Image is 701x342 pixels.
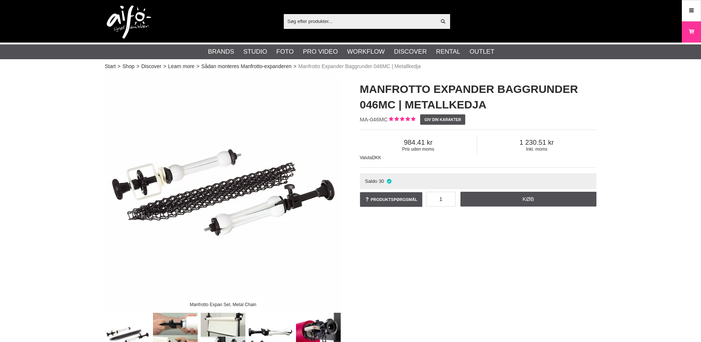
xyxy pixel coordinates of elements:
[276,47,294,57] a: Foto
[118,63,120,70] span: >
[293,63,296,70] span: >
[244,47,267,57] a: Studio
[470,47,494,57] a: Outlet
[105,63,116,70] a: Start
[303,47,338,57] a: Pro Video
[460,192,596,207] a: Køb
[436,47,460,57] a: Rental
[298,63,421,70] span: Manfrotto Expander Baggrunder 046MC | Metallkedja
[372,155,381,160] span: DKK
[420,114,465,125] a: Giv din karakter
[386,178,392,184] i: På lager
[141,63,161,70] a: Discover
[122,63,135,70] a: Shop
[208,47,234,57] a: Brands
[360,147,477,152] span: Pris uden moms
[477,147,596,152] span: Inkl. moms
[196,63,199,70] span: >
[360,155,372,160] span: Valuta
[360,192,423,207] a: Produktspørgsmål
[347,47,385,57] a: Workflow
[184,298,262,311] div: Manfrotto Expan Set, Metal Chain
[284,16,436,27] input: Søg efter produkter...
[388,116,415,124] div: Kundebed&#248;mmelse: 5.00
[136,63,139,70] span: >
[365,178,377,184] span: Saldo
[477,138,596,147] span: 1 230.51
[360,116,388,123] span: MA-046MC
[163,63,166,70] span: >
[168,63,195,70] a: Learn more
[379,178,384,184] span: 30
[394,47,427,57] a: Discover
[360,81,596,113] h1: Manfrotto Expander Baggrunder 046MC | Metallkedja
[105,74,341,311] img: Manfrotto Expan Set, Metal Chain
[360,138,477,147] span: 984.41
[201,63,292,70] a: Sådan monteres Manfrotto-expanderen
[107,6,151,39] img: logo.png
